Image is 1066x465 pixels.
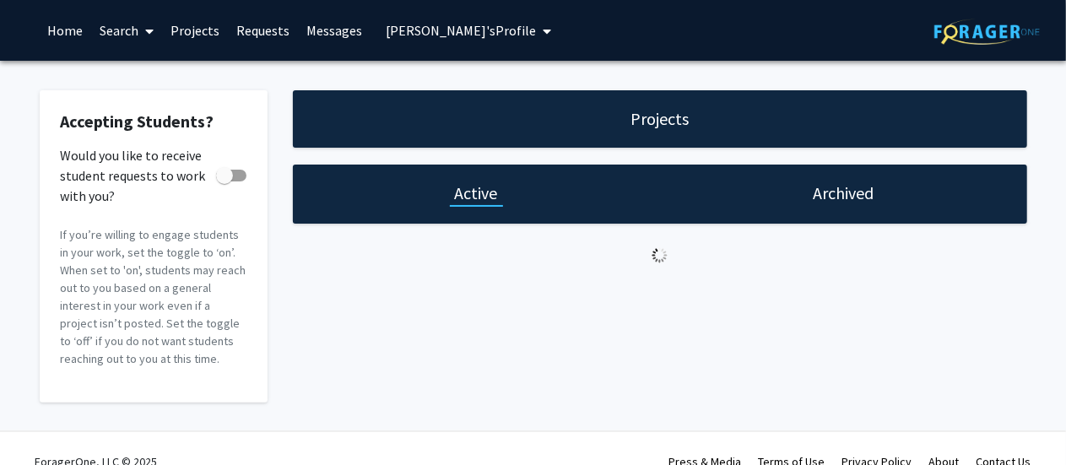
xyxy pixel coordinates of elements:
a: Home [40,1,92,60]
img: Loading [645,241,674,270]
h1: Active [455,181,498,205]
h1: Projects [630,107,689,131]
iframe: Chat [994,389,1053,452]
h1: Archived [813,181,874,205]
img: ForagerOne Logo [934,19,1040,45]
span: [PERSON_NAME]'s Profile [387,22,537,39]
span: Would you like to receive student requests to work with you? [61,145,209,206]
p: If you’re willing to engage students in your work, set the toggle to ‘on’. When set to 'on', stud... [61,226,246,368]
a: Messages [299,1,371,60]
a: Requests [229,1,299,60]
h2: Accepting Students? [61,111,246,132]
a: Search [92,1,163,60]
a: Projects [163,1,229,60]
